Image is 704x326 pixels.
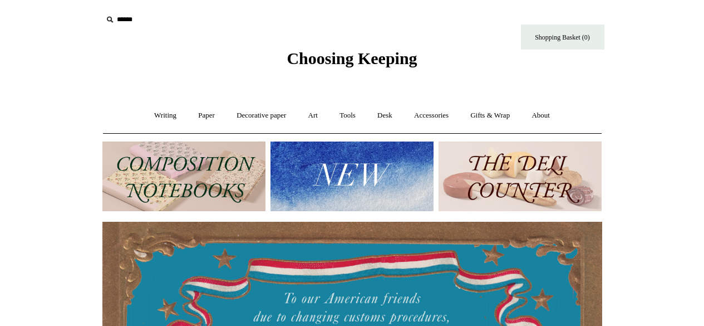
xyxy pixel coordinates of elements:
img: New.jpg__PID:f73bdf93-380a-4a35-bcfe-7823039498e1 [270,142,434,211]
a: Accessories [404,101,459,130]
a: About [521,101,560,130]
a: Choosing Keeping [287,58,417,66]
a: Writing [144,101,186,130]
a: Gifts & Wrap [460,101,520,130]
a: Desk [367,101,402,130]
a: Tools [329,101,366,130]
img: The Deli Counter [439,142,602,211]
img: 202302 Composition ledgers.jpg__PID:69722ee6-fa44-49dd-a067-31375e5d54ec [102,142,265,211]
a: Shopping Basket (0) [521,25,604,50]
a: Art [298,101,328,130]
span: Choosing Keeping [287,49,417,67]
a: Paper [188,101,225,130]
a: Decorative paper [227,101,296,130]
